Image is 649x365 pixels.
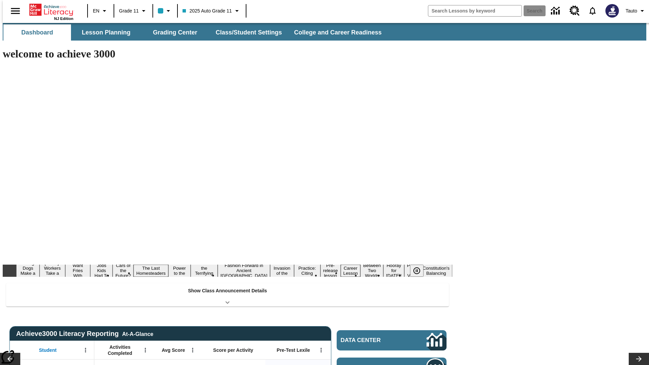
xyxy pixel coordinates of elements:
div: At-A-Glance [122,330,153,337]
div: SubNavbar [3,23,646,41]
button: Open Menu [316,345,326,355]
button: Class color is light blue. Change class color [155,5,175,17]
a: Notifications [584,2,601,20]
button: Slide 14 Between Two Worlds [360,262,383,279]
a: Resource Center, Will open in new tab [566,2,584,20]
span: Pre-Test Lexile [277,347,310,353]
a: Home [29,3,73,17]
span: Score per Activity [213,347,254,353]
button: Open Menu [140,345,150,355]
span: Achieve3000 Literacy Reporting [16,330,153,338]
button: Slide 7 Solar Power to the People [168,260,191,282]
span: Data Center [341,337,404,344]
button: Lesson Planning [72,24,140,41]
span: EN [93,7,99,15]
button: Slide 6 The Last Homesteaders [134,265,168,277]
div: SubNavbar [3,24,388,41]
button: Slide 15 Hooray for Constitution Day! [383,262,404,279]
button: Slide 1 Diving Dogs Make a Splash [16,260,40,282]
button: Open Menu [188,345,198,355]
button: Slide 17 The Constitution's Balancing Act [420,260,452,282]
button: Language: EN, Select a language [90,5,112,17]
button: Grading Center [141,24,209,41]
button: Class: 2025 Auto Grade 11, Select your class [180,5,243,17]
span: 2025 Auto Grade 11 [183,7,232,15]
span: Grade 11 [119,7,139,15]
button: Slide 5 Cars of the Future? [113,262,134,279]
div: Home [29,2,73,21]
span: Tauto [626,7,637,15]
button: Slide 2 Labor Day: Workers Take a Stand [40,260,65,282]
span: Student [39,347,56,353]
button: Grade: Grade 11, Select a grade [116,5,150,17]
button: Class/Student Settings [210,24,287,41]
button: Slide 13 Career Lesson [341,265,361,277]
button: Slide 9 Fashion Forward in Ancient Rome [218,262,270,279]
span: NJ Edition [54,17,73,21]
input: search field [428,5,522,16]
button: Slide 11 Mixed Practice: Citing Evidence [294,260,320,282]
button: Open side menu [5,1,25,21]
a: Data Center [337,330,447,350]
div: Pause [410,265,430,277]
button: Slide 8 Attack of the Terrifying Tomatoes [191,260,218,282]
button: Dashboard [3,24,71,41]
button: Slide 12 Pre-release lesson [320,262,341,279]
button: Profile/Settings [623,5,649,17]
button: College and Career Readiness [289,24,387,41]
button: Pause [410,265,424,277]
a: Data Center [547,2,566,20]
button: Select a new avatar [601,2,623,20]
button: Slide 10 The Invasion of the Free CD [270,260,294,282]
button: Open Menu [80,345,91,355]
img: Avatar [605,4,619,18]
button: Slide 4 Dirty Jobs Kids Had To Do [90,257,113,284]
h1: welcome to achieve 3000 [3,48,452,60]
button: Slide 3 Do You Want Fries With That? [65,257,91,284]
p: Show Class Announcement Details [188,287,267,294]
button: Slide 16 Point of View [404,262,420,279]
span: Activities Completed [98,344,142,356]
button: Lesson carousel, Next [629,353,649,365]
span: Avg Score [162,347,185,353]
div: Show Class Announcement Details [6,283,449,307]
